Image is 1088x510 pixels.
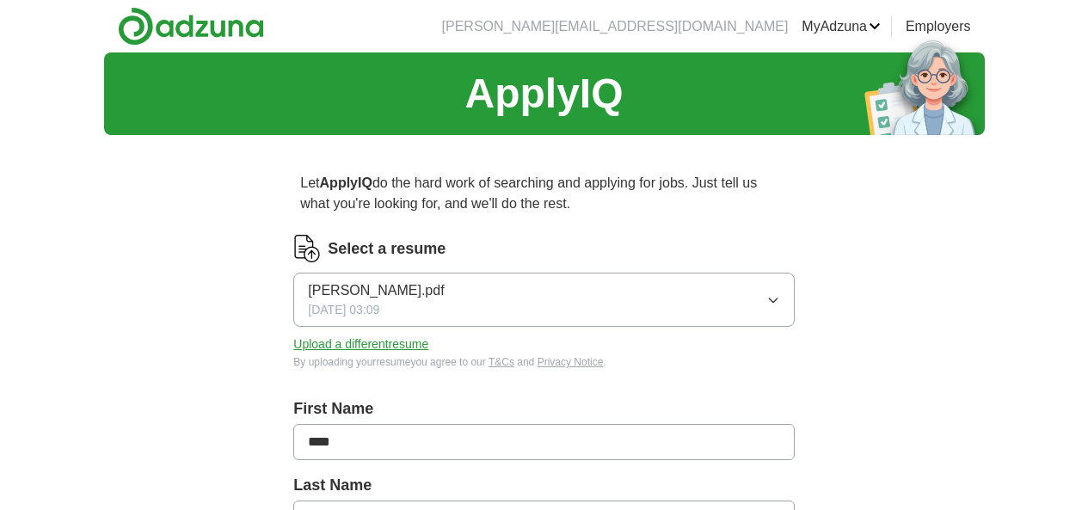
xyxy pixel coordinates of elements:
[293,235,321,262] img: CV Icon
[328,237,446,261] label: Select a resume
[320,175,372,190] strong: ApplyIQ
[293,335,428,353] button: Upload a differentresume
[118,7,264,46] img: Adzuna logo
[308,301,379,319] span: [DATE] 03:09
[293,397,794,421] label: First Name
[464,63,623,125] h1: ApplyIQ
[538,356,604,368] a: Privacy Notice
[293,273,794,327] button: [PERSON_NAME].pdf[DATE] 03:09
[489,356,514,368] a: T&Cs
[293,474,794,497] label: Last Name
[293,166,794,221] p: Let do the hard work of searching and applying for jobs. Just tell us what you're looking for, an...
[442,16,789,37] li: [PERSON_NAME][EMAIL_ADDRESS][DOMAIN_NAME]
[308,280,444,301] span: [PERSON_NAME].pdf
[906,16,971,37] a: Employers
[802,16,881,37] a: MyAdzuna
[293,354,794,370] div: By uploading your resume you agree to our and .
